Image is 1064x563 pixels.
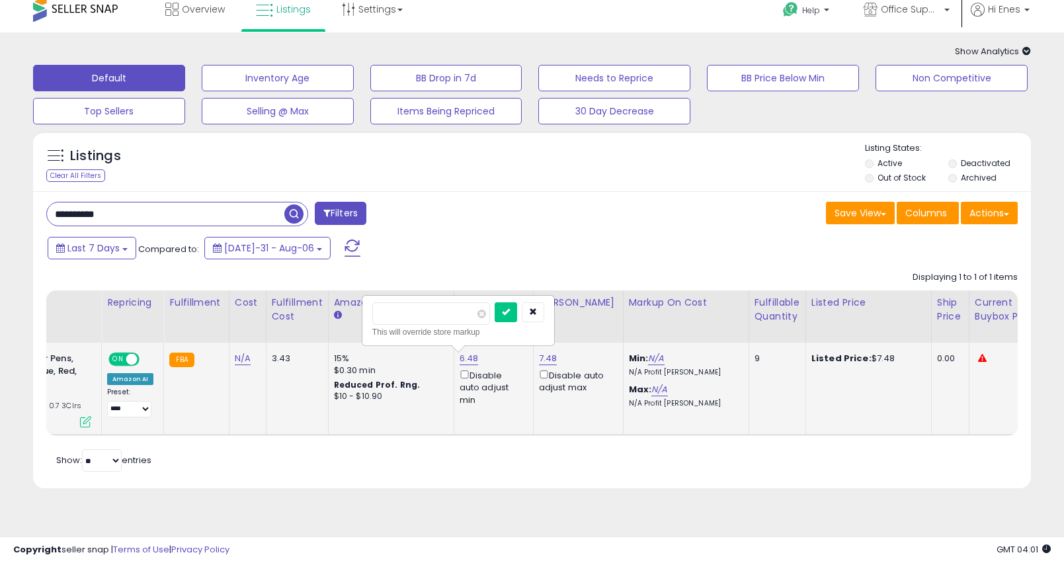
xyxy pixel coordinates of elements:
label: Deactivated [961,157,1010,169]
span: [DATE]-31 - Aug-06 [224,241,314,255]
button: Items Being Repriced [370,98,522,124]
div: Listed Price [811,296,926,310]
small: Amazon Fees. [334,310,342,322]
p: N/A Profit [PERSON_NAME] [629,368,739,377]
button: Inventory Age [202,65,354,91]
p: Listing States: [865,142,1031,155]
div: Fulfillment [169,296,223,310]
a: Privacy Policy [171,543,229,556]
div: Ship Price [937,296,963,324]
b: Max: [629,383,652,396]
span: Compared to: [138,243,199,255]
h5: Listings [70,147,121,165]
button: BB Drop in 7d [370,65,522,91]
button: [DATE]-31 - Aug-06 [204,237,331,259]
i: Get Help [782,1,799,18]
div: Clear All Filters [46,169,105,182]
button: Save View [826,202,895,224]
div: seller snap | | [13,544,229,556]
span: ON [110,354,126,365]
div: $0.30 min [334,365,444,376]
div: This will override store markup [372,325,544,339]
span: Show: entries [56,454,151,466]
div: Cost [235,296,261,310]
span: Listings [276,3,311,16]
a: 6.48 [460,352,479,365]
th: The percentage added to the cost of goods (COGS) that forms the calculator for Min & Max prices. [623,290,749,343]
b: Min: [629,352,649,365]
span: Last 7 Days [67,241,120,255]
button: Filters [315,202,366,225]
div: Amazon Fees [334,296,448,310]
div: [PERSON_NAME] [539,296,618,310]
div: Amazon AI [107,373,153,385]
div: 0.00 [937,353,959,365]
a: N/A [235,352,251,365]
button: Needs to Reprice [538,65,690,91]
div: $10 - $10.90 [334,391,444,402]
strong: Copyright [13,543,61,556]
div: Displaying 1 to 1 of 1 items [913,271,1018,284]
span: Help [802,5,820,16]
a: Hi Enes [971,3,1030,32]
span: Columns [905,206,947,220]
button: BB Price Below Min [707,65,859,91]
div: Repricing [107,296,158,310]
div: 9 [755,353,796,365]
small: FBA [169,353,194,367]
div: 3.43 [272,353,318,365]
div: Disable auto adjust max [539,368,613,394]
button: 30 Day Decrease [538,98,690,124]
button: Default [33,65,185,91]
label: Active [878,157,902,169]
span: OFF [138,354,159,365]
button: Last 7 Days [48,237,136,259]
div: Preset: [107,388,153,417]
span: Show Analytics [955,45,1031,58]
label: Out of Stock [878,172,926,183]
span: Overview [182,3,225,16]
div: Markup on Cost [629,296,743,310]
div: Fulfillable Quantity [755,296,800,324]
button: Selling @ Max [202,98,354,124]
div: $7.48 [811,353,921,365]
b: Listed Price: [811,352,872,365]
a: Terms of Use [113,543,169,556]
label: Archived [961,172,997,183]
div: Current Buybox Price [975,296,1043,324]
button: Non Competitive [876,65,1028,91]
div: Disable auto adjust min [460,368,523,406]
span: Hi Enes [988,3,1020,16]
div: 15% [334,353,444,365]
div: Fulfillment Cost [272,296,323,324]
b: Reduced Prof. Rng. [334,379,421,390]
button: Top Sellers [33,98,185,124]
a: 7.48 [539,352,557,365]
a: N/A [651,383,667,396]
p: N/A Profit [PERSON_NAME] [629,399,739,408]
button: Actions [961,202,1018,224]
span: Office Suppliers [881,3,940,16]
span: 2025-08-14 04:01 GMT [997,543,1051,556]
button: Columns [897,202,959,224]
a: N/A [648,352,664,365]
